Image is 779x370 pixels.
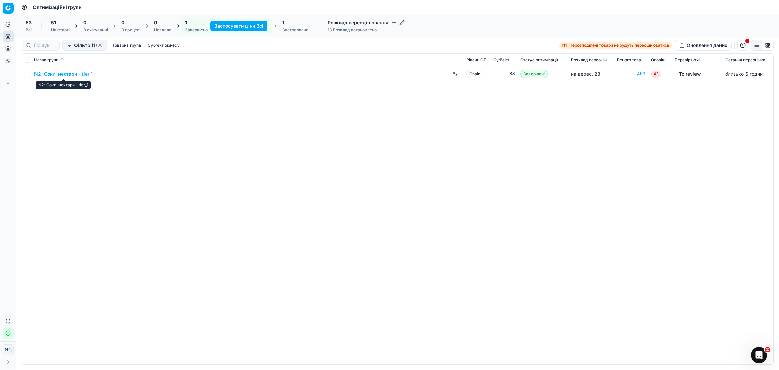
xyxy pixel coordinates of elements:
div: Застосовано [282,27,308,33]
button: Суб'єкт бізнесу [145,41,182,49]
span: Всього товарів [617,57,645,63]
span: Рівень OГ [466,57,486,63]
div: Невдало [154,27,171,33]
div: Всі [26,27,32,33]
nav: breadcrumb [33,4,82,11]
div: N2~Соки, нектари - tier_1 [36,81,91,89]
iframe: Intercom live chat [751,347,767,363]
span: 0 [154,19,157,26]
span: 1 [282,19,284,26]
span: Оптимізаційні групи [33,4,82,11]
span: 42 [651,71,661,78]
span: 0 [121,19,124,26]
span: Chain [466,70,483,78]
div: Завершено [185,27,208,33]
span: Перевіряючі [675,57,700,63]
div: 88 [493,71,515,77]
span: NC [3,345,13,355]
span: на верес. 23 [571,71,600,77]
button: Товарна група [110,41,144,49]
button: Sorted by Назва групи ascending [58,56,65,63]
span: Завершені [520,70,548,78]
h4: Розклад переоцінювання [328,19,405,26]
button: Фільтр (1) [62,40,107,51]
span: 2 [765,347,770,352]
div: На старті [51,27,70,33]
span: Суб'єкт бізнесу [493,57,515,63]
div: 13 Розклад встановлено [328,27,405,33]
span: 53 [26,19,32,26]
span: Остання переоцінка [725,57,765,63]
span: 1 [185,19,187,26]
span: Назва групи [34,57,58,63]
div: В очікуванні [83,27,108,33]
input: Пошук [34,42,55,49]
a: N2~Соки, нектари - tier_1 [34,71,93,77]
strong: 111 [562,43,567,48]
button: Застосувати ціни Всі [210,21,267,31]
span: Розклад переоцінювання [571,57,612,63]
a: 111Нерозподілені товари не будуть переоцінюватись [559,42,672,49]
span: Оповіщення [651,57,669,63]
div: В процесі [121,27,140,33]
button: NC [3,344,14,355]
button: To review [675,69,705,79]
span: Статус оптимізації [520,57,558,63]
a: 463 [617,71,645,77]
span: близько 6 годин [725,71,763,77]
span: 0 [83,19,86,26]
span: Нерозподілені товари не будуть переоцінюватись [569,43,669,48]
span: 51 [51,19,56,26]
button: Оновлення даних [675,40,732,51]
